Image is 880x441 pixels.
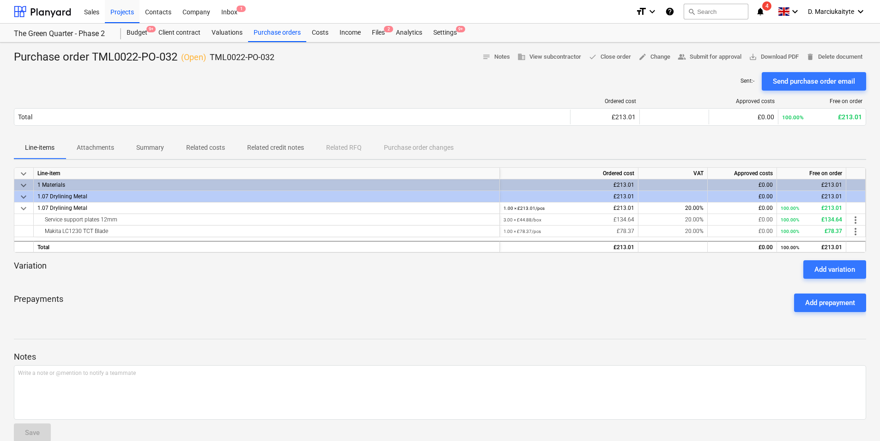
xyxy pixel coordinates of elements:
p: Line-items [25,143,55,153]
div: 20.00% [638,226,708,237]
p: Related costs [186,143,225,153]
div: £213.01 [782,113,862,121]
div: £78.37 [781,226,842,237]
a: Valuations [206,24,248,42]
span: Notes [482,52,510,62]
span: done [589,53,597,61]
i: keyboard_arrow_down [855,6,866,17]
span: 4 [762,1,771,11]
span: 1.07 Drylining Metal [37,205,87,211]
span: search [688,8,695,15]
button: Notes [479,50,514,64]
span: keyboard_arrow_down [18,168,29,179]
div: Settings [428,24,462,42]
a: Analytics [390,24,428,42]
i: format_size [636,6,647,17]
div: Ordered cost [500,168,638,179]
span: 2 [384,26,393,32]
a: Costs [306,24,334,42]
div: £0.00 [711,242,773,253]
button: Search [684,4,748,19]
p: Related credit notes [247,143,304,153]
div: The Green Quarter - Phase 2 [14,29,110,39]
p: Summary [136,143,164,153]
p: Sent : - [740,77,754,85]
span: Submit for approval [678,52,741,62]
button: Add prepayment [794,294,866,312]
span: 9+ [146,26,156,32]
div: £213.01 [504,179,634,191]
div: £134.64 [781,214,842,226]
span: Delete document [806,52,862,62]
a: Income [334,24,366,42]
a: Settings9+ [428,24,462,42]
button: Delete document [802,50,866,64]
div: Service support plates 12mm [37,214,496,225]
span: keyboard_arrow_down [18,191,29,202]
span: delete [806,53,814,61]
p: Attachments [77,143,114,153]
div: £213.01 [504,242,634,253]
div: £213.01 [781,242,842,253]
div: £0.00 [711,226,773,237]
button: Send purchase order email [762,72,866,91]
div: Approved costs [713,98,775,104]
a: Files2 [366,24,390,42]
div: Approved costs [708,168,777,179]
span: Change [638,52,670,62]
div: £213.01 [781,202,842,214]
small: 1.00 × £213.01 / pcs [504,206,545,211]
div: £0.00 [711,191,773,202]
small: 100.00% [781,245,799,250]
small: 100.00% [781,229,799,234]
div: Add prepayment [805,297,855,309]
button: Change [635,50,674,64]
div: £213.01 [781,191,842,202]
small: 100.00% [781,206,799,211]
span: Close order [589,52,631,62]
div: Files [366,24,390,42]
span: notes [482,53,491,61]
div: Free on order [777,168,846,179]
div: VAT [638,168,708,179]
div: Ordered cost [574,98,636,104]
a: Budget9+ [121,24,153,42]
button: Close order [585,50,635,64]
span: people_alt [678,53,686,61]
div: 1 Materials [37,179,496,190]
small: 3.00 × £44.88 / box [504,217,541,222]
div: £213.01 [504,202,634,214]
span: D. Marciukaityte [808,8,854,15]
a: Client contract [153,24,206,42]
div: £134.64 [504,214,634,226]
i: keyboard_arrow_down [647,6,658,17]
div: £213.01 [574,113,636,121]
div: Total [18,113,32,121]
p: Prepayments [14,294,63,312]
div: £0.00 [711,214,773,226]
button: Submit for approval [674,50,745,64]
span: 9+ [456,26,465,32]
div: Add variation [814,263,855,276]
div: 20.00% [638,202,708,214]
span: more_vert [850,226,861,237]
div: £213.01 [781,179,842,191]
div: Free on order [782,98,862,104]
div: Purchase order TML0022-PO-032 [14,50,274,65]
span: keyboard_arrow_down [18,180,29,191]
div: Makita LC1230 TCT Blade [37,226,496,237]
p: TML0022-PO-032 [210,52,274,63]
p: Notes [14,351,866,362]
button: View subcontractor [514,50,585,64]
div: 1.07 Drylining Metal [37,191,496,202]
span: View subcontractor [517,52,581,62]
span: keyboard_arrow_down [18,203,29,214]
a: Purchase orders [248,24,306,42]
p: Variation [14,260,47,279]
